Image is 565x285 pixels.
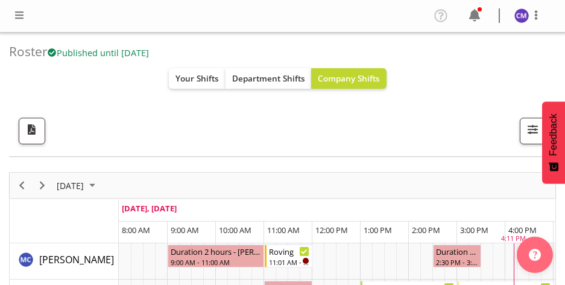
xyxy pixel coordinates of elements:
[548,114,559,156] span: Feedback
[529,249,541,261] img: help-xxl-2.png
[460,225,488,235] span: 3:00 PM
[311,68,387,89] button: Company Shifts
[171,257,261,267] div: 9:00 AM - 11:00 AM
[171,245,261,257] div: Duration 2 hours - [PERSON_NAME]
[436,245,478,257] div: Duration 1 hours - [PERSON_NAME]
[11,173,32,198] div: previous period
[219,225,251,235] span: 10:00 AM
[55,178,85,193] span: [DATE]
[34,178,51,193] button: Next
[267,225,300,235] span: 11:00 AM
[39,253,114,266] span: [PERSON_NAME]
[10,243,119,280] td: Aurora Catu resource
[508,225,537,235] span: 4:00 PM
[520,118,546,144] button: Filter Shifts
[122,225,150,235] span: 8:00 AM
[226,68,312,89] button: Department Shifts
[232,72,305,84] span: Department Shifts
[52,173,103,198] div: October 8, 2025
[14,178,30,193] button: Previous
[55,178,101,193] button: October 2025
[175,72,219,84] span: Your Shifts
[171,225,199,235] span: 9:00 AM
[318,72,380,84] span: Company Shifts
[269,257,309,267] div: 11:01 AM - 12:00 PM
[48,46,149,59] span: Published until [DATE]
[122,203,177,214] span: [DATE], [DATE]
[169,68,226,89] button: Your Shifts
[412,225,440,235] span: 2:00 PM
[514,8,529,23] img: chamique-mamolo11658.jpg
[265,245,312,267] div: Aurora Catu"s event - Roving Begin From Wednesday, October 8, 2025 at 11:01:00 AM GMT+13:00 Ends ...
[9,45,546,59] h4: Roster
[168,245,264,267] div: Aurora Catu"s event - Duration 2 hours - Aurora Catu Begin From Wednesday, October 8, 2025 at 9:0...
[433,245,481,267] div: Aurora Catu"s event - Duration 1 hours - Aurora Catu Begin From Wednesday, October 8, 2025 at 2:3...
[19,118,45,144] button: Download a PDF of the roster for the current day
[269,245,309,257] div: Roving
[315,225,348,235] span: 12:00 PM
[32,173,52,198] div: next period
[542,101,565,184] button: Feedback - Show survey
[501,234,526,244] div: 4:11 PM
[364,225,392,235] span: 1:00 PM
[39,252,114,267] a: [PERSON_NAME]
[436,257,478,267] div: 2:30 PM - 3:30 PM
